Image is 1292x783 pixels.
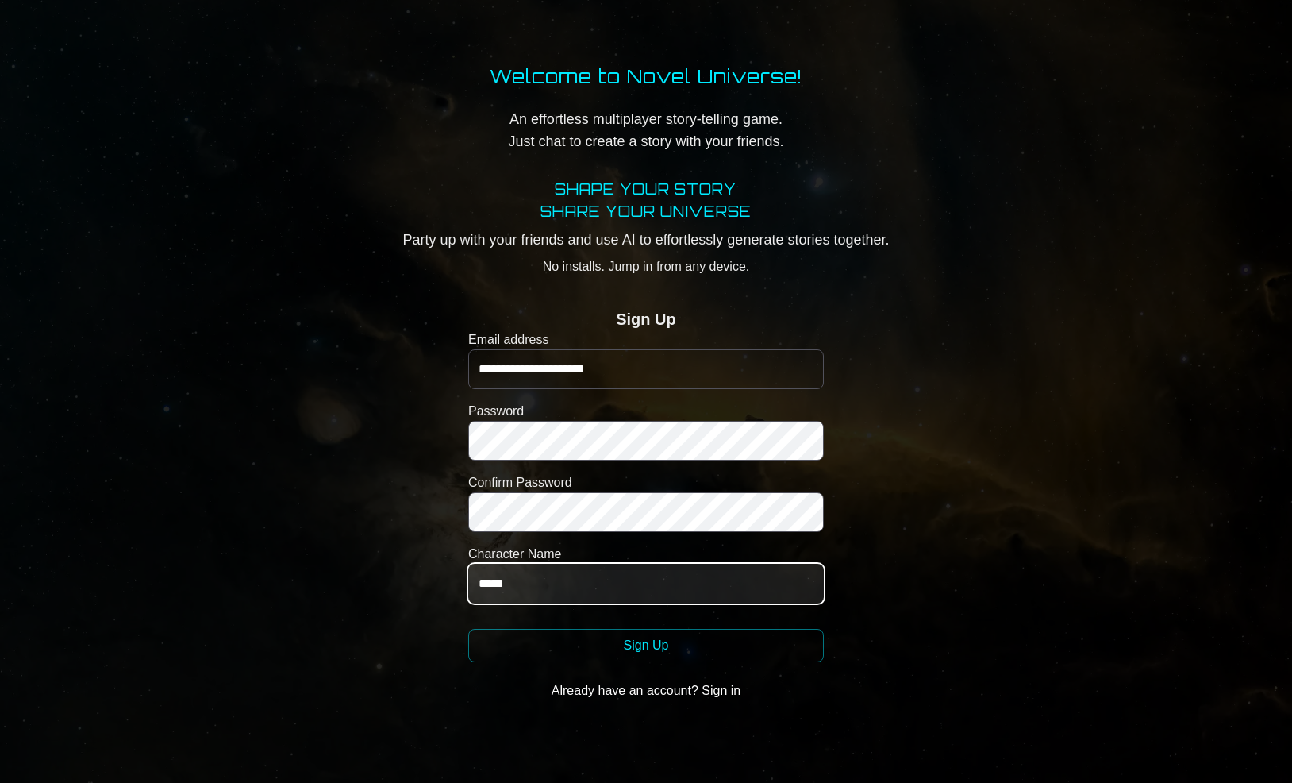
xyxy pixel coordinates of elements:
[468,330,824,349] label: Email address
[468,629,824,662] button: Sign Up
[402,178,889,200] h1: SHAPE YOUR STORY
[402,200,889,222] h2: SHARE YOUR UNIVERSE
[468,545,824,564] label: Character Name
[468,675,824,707] button: Already have an account? Sign in
[402,257,889,276] p: No installs. Jump in from any device.
[468,473,824,492] label: Confirm Password
[490,108,802,152] p: An effortless multiplayer story-telling game. Just chat to create a story with your friends.
[402,229,889,251] p: Party up with your friends and use AI to effortlessly generate stories together.
[468,402,824,421] label: Password
[490,64,802,89] h1: Welcome to Novel Universe!
[616,308,676,330] h2: Sign Up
